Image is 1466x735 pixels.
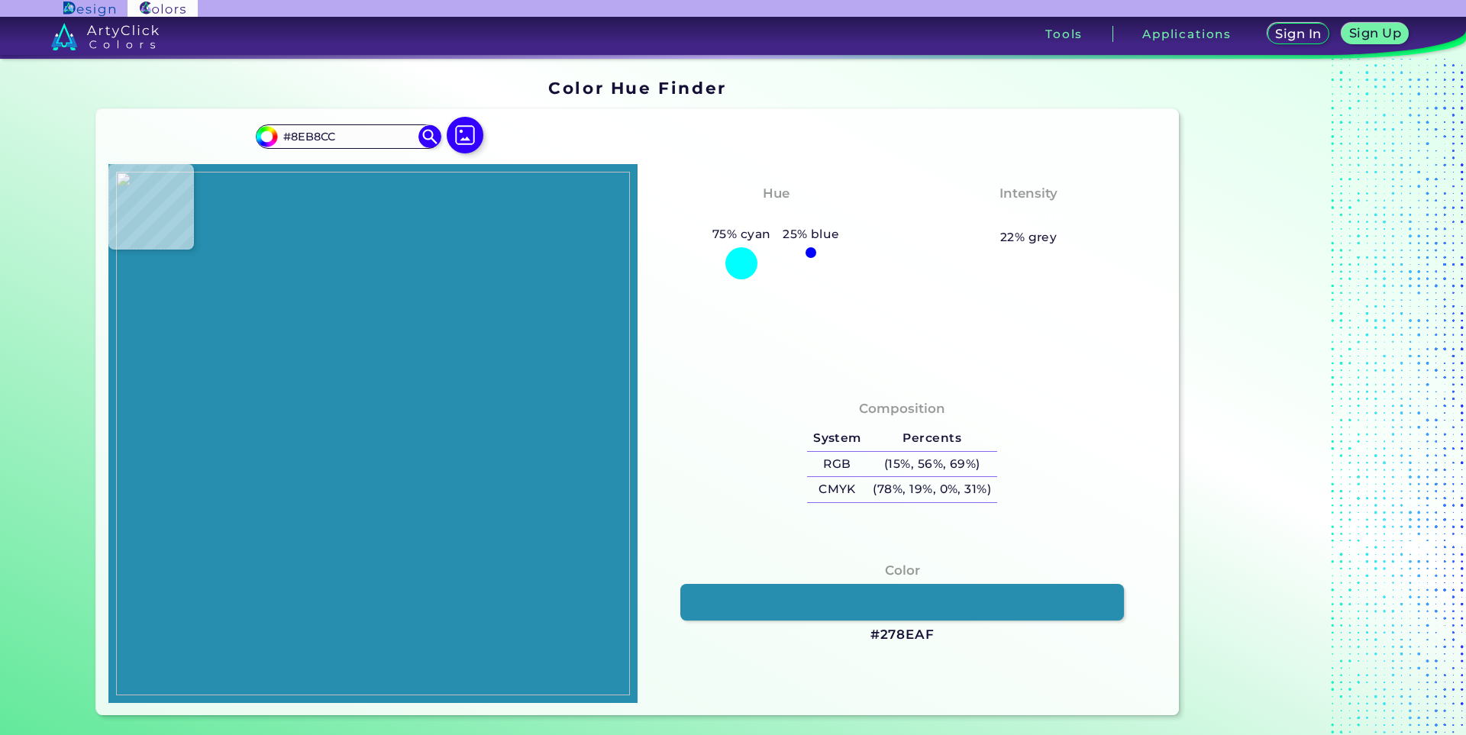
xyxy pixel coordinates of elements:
h5: Sign Up [1351,27,1399,39]
img: ArtyClick Design logo [63,2,115,16]
h5: (15%, 56%, 69%) [867,452,997,477]
a: Sign In [1270,24,1326,44]
h5: 22% grey [1000,227,1058,247]
h5: RGB [807,452,867,477]
img: icon picture [447,117,483,153]
h3: Tools [1045,28,1083,40]
h5: 25% blue [777,224,845,244]
h1: Color Hue Finder [548,76,726,99]
iframe: Advertisement [1185,73,1376,721]
img: icon search [418,125,441,148]
h5: Percents [867,426,997,451]
h3: Applications [1142,28,1232,40]
h5: System [807,426,867,451]
h4: Hue [763,182,790,205]
h3: Bluish Cyan [726,207,825,225]
h5: CMYK [807,477,867,502]
input: type color.. [277,126,419,147]
h3: Moderate [988,207,1069,225]
a: Sign Up [1345,24,1405,44]
h4: Color [885,559,920,582]
h3: #278EAF [870,626,935,644]
h4: Composition [859,398,945,420]
h5: Sign In [1277,28,1319,40]
h5: (78%, 19%, 0%, 31%) [867,477,997,502]
h5: 75% cyan [706,224,777,244]
h4: Intensity [999,182,1058,205]
img: 12255b1d-4a85-44b0-89fb-96ab01fe0e5d [116,172,630,695]
img: logo_artyclick_colors_white.svg [51,23,159,50]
